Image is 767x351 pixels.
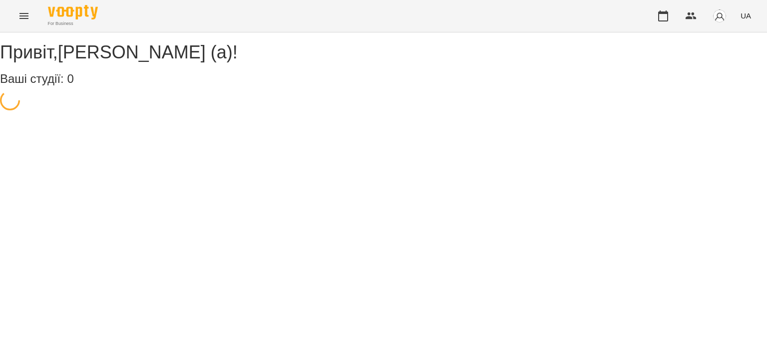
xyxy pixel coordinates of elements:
span: 0 [67,72,73,85]
button: UA [737,6,755,25]
img: avatar_s.png [713,9,727,23]
button: Menu [12,4,36,28]
img: Voopty Logo [48,5,98,19]
span: For Business [48,20,98,27]
span: UA [741,10,751,21]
